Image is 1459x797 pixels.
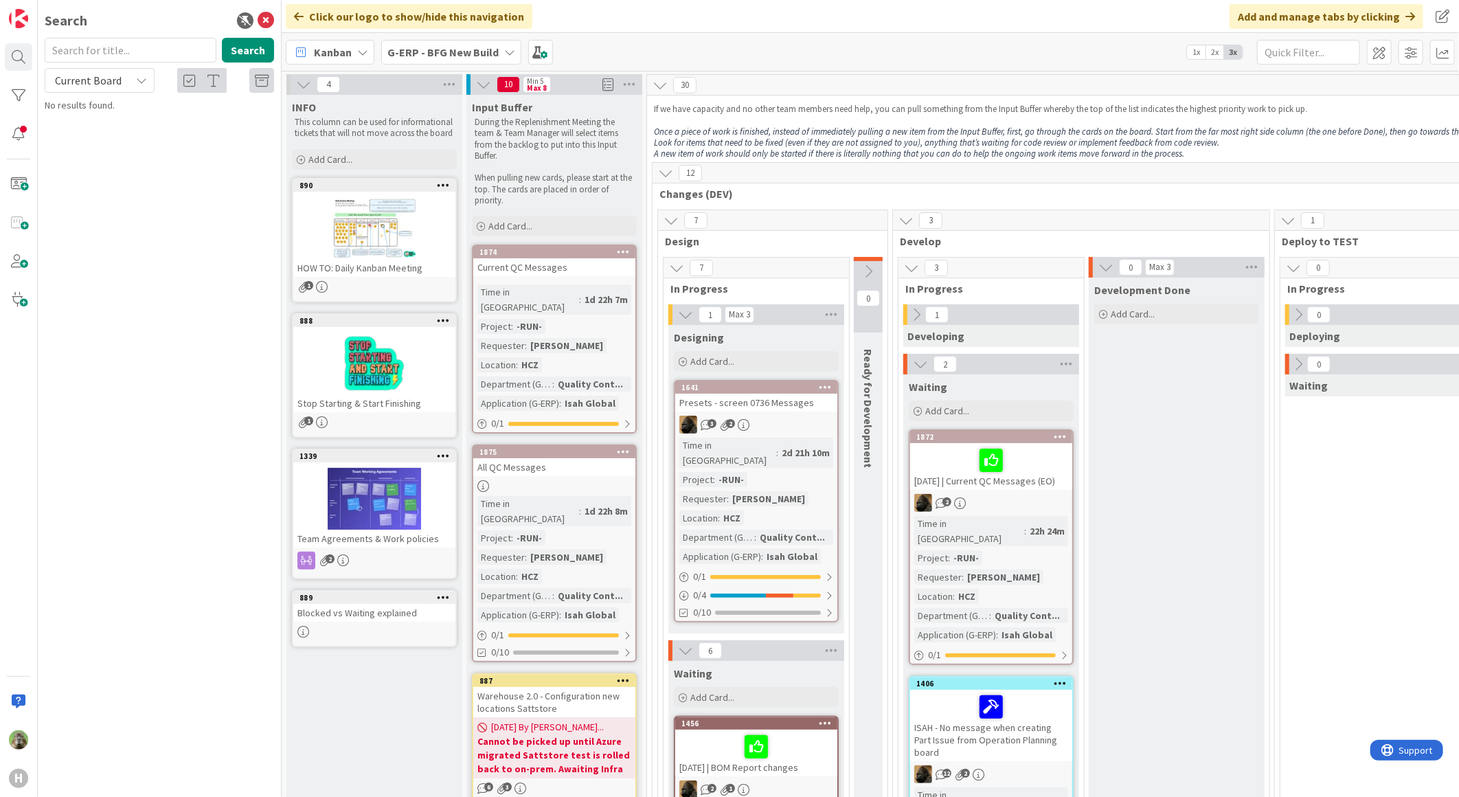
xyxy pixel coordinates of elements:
div: 1872 [910,431,1072,443]
span: : [511,530,513,546]
span: 2 [326,554,335,563]
span: Add Card... [488,220,532,232]
span: Waiting [1289,379,1328,392]
span: : [962,570,964,585]
div: [DATE] | Current QC Messages (EO) [910,443,1072,490]
div: Warehouse 2.0 - Configuration new locations Sattstore [473,687,635,717]
div: 22h 24m [1026,524,1068,539]
div: Location [914,589,953,604]
div: [PERSON_NAME] [527,550,607,565]
div: Location [477,357,516,372]
div: Project [914,550,948,565]
span: Add Card... [690,691,734,704]
div: HOW TO: Daily Kanban Meeting [293,259,455,277]
div: Application (G-ERP) [477,396,559,411]
div: 1d 22h 7m [581,292,631,307]
span: : [516,357,518,372]
em: A new item of work should only be started if there is literally nothing that you can do to help t... [654,148,1184,159]
div: Max 3 [1149,264,1170,271]
span: 1 [304,416,313,425]
div: 887 [473,675,635,687]
div: 1872 [916,432,1072,442]
div: Quality Cont... [554,377,626,392]
div: 1875 [473,446,635,458]
div: Isah Global [763,549,821,564]
span: 0/10 [693,605,711,620]
div: -RUN- [513,319,545,334]
a: 1875All QC MessagesTime in [GEOGRAPHIC_DATA]:1d 22h 8mProject:-RUN-Requester:[PERSON_NAME]Locatio... [472,445,637,662]
div: Isah Global [561,607,619,622]
div: 1641Presets - screen 0736 Messages [675,381,837,412]
div: 890HOW TO: Daily Kanban Meeting [293,179,455,277]
div: Project [679,472,713,487]
p: During the Replenishment Meeting the team & Team Manager will select items from the backlog to pu... [475,117,634,161]
span: 0 / 1 [928,648,941,662]
div: 1406 [916,679,1072,688]
div: -RUN- [715,472,747,487]
span: : [754,530,756,545]
div: Team Agreements & Work policies [293,530,455,548]
div: Presets - screen 0736 Messages [675,394,837,412]
div: HCZ [518,357,542,372]
div: [PERSON_NAME] [729,491,808,506]
span: 3x [1224,45,1243,59]
span: 2 [708,784,716,793]
span: : [761,549,763,564]
div: Requester [477,338,525,353]
span: : [713,472,715,487]
div: 1339 [293,450,455,462]
span: 0 [1119,259,1142,276]
span: : [948,550,950,565]
span: INFO [292,100,316,114]
div: 1456 [681,719,837,728]
span: : [1024,524,1026,539]
div: 889Blocked vs Waiting explained [293,592,455,622]
span: 7 [684,212,708,229]
span: 1 [726,784,735,793]
span: Design [665,234,870,248]
b: Cannot be picked up until Azure migrated Sattstore test is rolled back to on-prem. Awaiting Infra [477,734,631,776]
span: Waiting [909,380,947,394]
div: [DATE] | BOM Report changes [675,730,837,776]
img: TT [9,730,28,750]
div: Application (G-ERP) [914,627,996,642]
span: 10 [497,76,520,93]
span: Develop [900,234,1252,248]
div: Quality Cont... [756,530,828,545]
a: 890HOW TO: Daily Kanban Meeting [292,178,457,302]
a: 1339Team Agreements & Work policies [292,449,457,579]
span: Waiting [674,666,712,680]
div: Department (G-ERP) [914,608,989,623]
div: Time in [GEOGRAPHIC_DATA] [477,496,579,526]
div: 888 [293,315,455,327]
span: In Progress [1287,282,1449,295]
span: 0 [1307,260,1330,276]
div: 888 [299,316,455,326]
img: Visit kanbanzone.com [9,9,28,28]
div: Isah Global [561,396,619,411]
div: Max 8 [527,85,547,91]
div: Isah Global [998,627,1056,642]
div: 887Warehouse 2.0 - Configuration new locations Sattstore [473,675,635,717]
span: Kanban [314,44,352,60]
span: Support [29,2,63,19]
span: 0 / 4 [693,588,706,603]
div: 0/1 [473,627,635,644]
span: 30 [673,77,697,93]
div: 890 [299,181,455,190]
div: Department (G-ERP) [679,530,754,545]
span: Designing [674,330,724,344]
div: Application (G-ERP) [477,607,559,622]
span: 0 / 1 [491,416,504,431]
span: 0 / 1 [693,570,706,584]
div: Current QC Messages [473,258,635,276]
div: [PERSON_NAME] [964,570,1043,585]
div: 0/4 [675,587,837,604]
span: 6 [484,783,493,792]
span: 2 [961,769,970,778]
span: 3 [503,783,512,792]
div: HCZ [720,510,744,526]
div: Location [477,569,516,584]
img: ND [914,765,932,783]
span: Add Card... [308,153,352,166]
